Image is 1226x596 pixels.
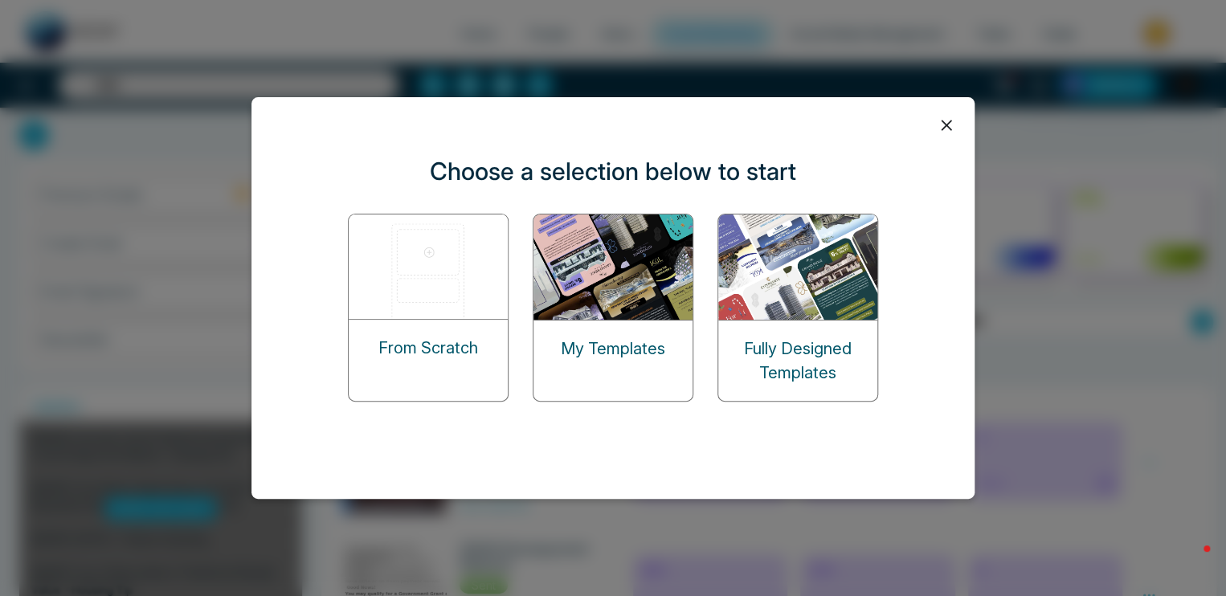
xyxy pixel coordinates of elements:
iframe: Intercom live chat [1171,541,1210,580]
img: my-templates.png [533,214,694,320]
img: start-from-scratch.png [349,214,509,319]
p: My Templates [561,337,665,361]
p: From Scratch [378,336,478,360]
img: designed-templates.png [718,214,879,320]
p: Fully Designed Templates [718,337,877,385]
p: Choose a selection below to start [430,153,796,190]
